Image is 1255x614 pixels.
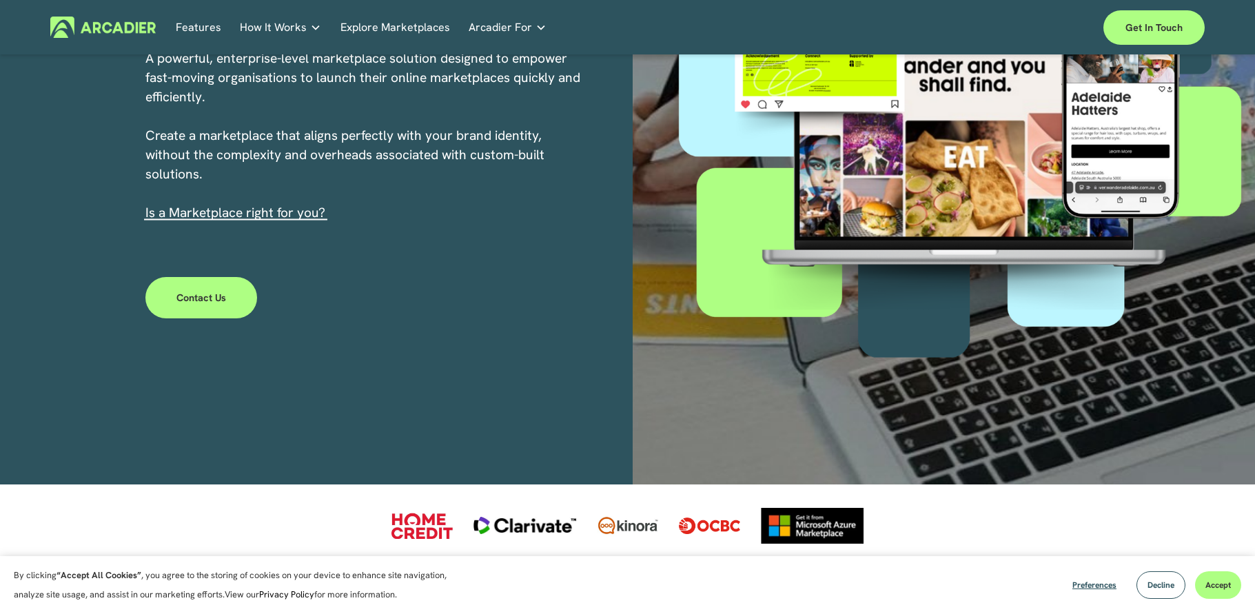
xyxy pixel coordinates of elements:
[14,566,462,604] p: By clicking , you agree to the storing of cookies on your device to enhance site navigation, anal...
[149,204,325,221] a: s a Marketplace right for you?
[259,589,314,600] a: Privacy Policy
[1062,571,1127,599] button: Preferences
[469,17,547,38] a: folder dropdown
[50,17,156,38] img: Arcadier
[57,569,141,581] strong: “Accept All Cookies”
[1136,571,1185,599] button: Decline
[1103,10,1205,45] a: Get in touch
[240,18,307,37] span: How It Works
[176,17,221,38] a: Features
[1072,580,1116,591] span: Preferences
[145,204,325,221] span: I
[340,17,450,38] a: Explore Marketplaces
[145,49,582,223] p: A powerful, enterprise-level marketplace solution designed to empower fast-moving organisations t...
[469,18,532,37] span: Arcadier For
[1147,580,1174,591] span: Decline
[240,17,321,38] a: folder dropdown
[145,277,258,318] a: Contact Us
[1186,548,1255,614] iframe: Chat Widget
